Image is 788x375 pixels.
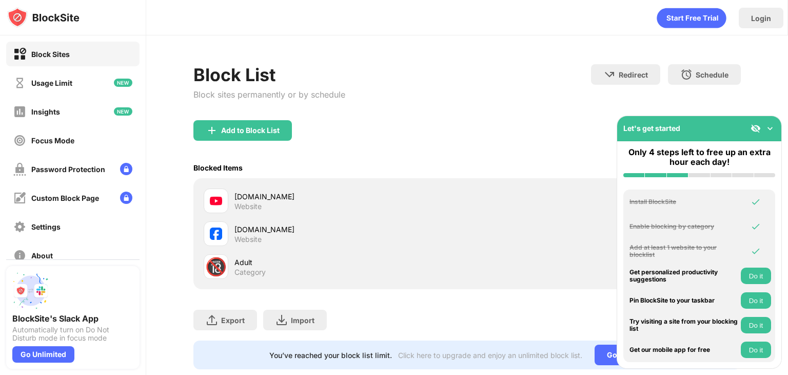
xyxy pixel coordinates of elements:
[31,165,105,174] div: Password Protection
[13,105,26,118] img: insights-off.svg
[765,123,775,134] img: omni-setup-toggle.svg
[741,342,771,358] button: Do it
[629,244,738,259] div: Add at least 1 website to your blocklist
[696,70,728,79] div: Schedule
[120,163,132,175] img: lock-menu.svg
[623,147,775,167] div: Only 4 steps left to free up an extra hour each day!
[751,14,771,23] div: Login
[31,79,72,87] div: Usage Limit
[291,316,314,325] div: Import
[13,220,26,233] img: settings-off.svg
[629,198,738,205] div: Install BlockSite
[234,191,467,202] div: [DOMAIN_NAME]
[120,192,132,204] img: lock-menu.svg
[12,326,133,342] div: Automatically turn on Do Not Disturb mode in focus mode
[193,163,243,172] div: Blocked Items
[629,318,738,333] div: Try visiting a site from your blocking list
[7,7,80,28] img: logo-blocksite.svg
[31,251,53,260] div: About
[114,79,132,87] img: new-icon.svg
[234,268,266,277] div: Category
[398,351,582,360] div: Click here to upgrade and enjoy an unlimited block list.
[751,197,761,207] img: omni-check.svg
[13,77,26,89] img: time-usage-off.svg
[619,70,648,79] div: Redirect
[741,292,771,309] button: Do it
[193,64,345,85] div: Block List
[751,246,761,256] img: omni-check.svg
[751,221,761,232] img: omni-check.svg
[12,313,133,324] div: BlockSite's Slack App
[31,136,74,145] div: Focus Mode
[31,194,99,202] div: Custom Block Page
[234,257,467,268] div: Adult
[31,50,70,59] div: Block Sites
[221,316,245,325] div: Export
[623,124,680,133] div: Let's get started
[12,346,74,363] div: Go Unlimited
[193,89,345,100] div: Block sites permanently or by schedule
[741,268,771,284] button: Do it
[741,317,771,333] button: Do it
[657,8,726,28] div: animation
[629,269,738,284] div: Get personalized productivity suggestions
[13,48,26,61] img: block-on.svg
[595,345,665,365] div: Go Unlimited
[234,224,467,235] div: [DOMAIN_NAME]
[234,202,262,211] div: Website
[31,107,60,116] div: Insights
[221,126,280,135] div: Add to Block List
[629,223,738,230] div: Enable blocking by category
[13,192,26,204] img: customize-block-page-off.svg
[114,107,132,116] img: new-icon.svg
[13,134,26,147] img: focus-off.svg
[629,346,738,353] div: Get our mobile app for free
[205,256,227,277] div: 🔞
[234,235,262,244] div: Website
[751,123,761,134] img: eye-not-visible.svg
[210,195,222,207] img: favicons
[13,249,26,262] img: about-off.svg
[31,222,61,231] div: Settings
[210,228,222,240] img: favicons
[629,297,738,304] div: Pin BlockSite to your taskbar
[13,163,26,176] img: password-protection-off.svg
[269,351,392,360] div: You’ve reached your block list limit.
[12,272,49,309] img: push-slack.svg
